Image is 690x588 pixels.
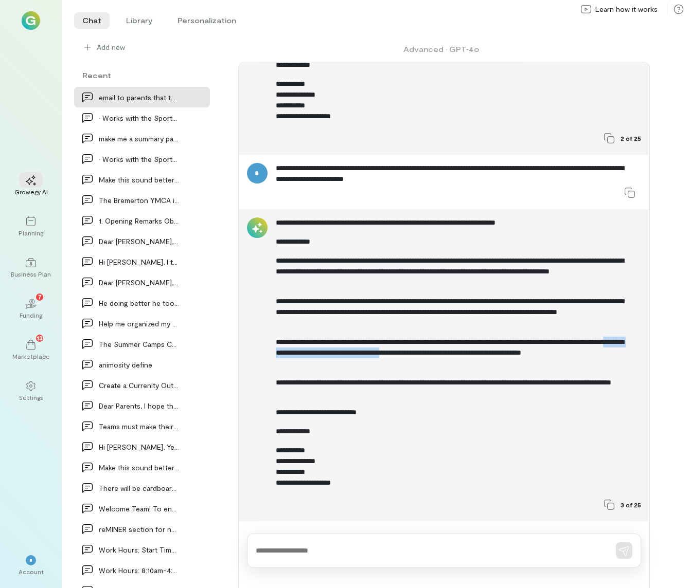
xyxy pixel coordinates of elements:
[99,483,179,493] div: There will be cardboard boomerangs ready that the…
[99,421,179,432] div: Teams must make their way to the welcome center a…
[38,292,42,301] span: 7
[99,442,179,452] div: Hi [PERSON_NAME], Yes, you are correct. When I pull spec…
[99,113,179,123] div: • Works with the Sports and Rec Director on the p…
[99,380,179,391] div: Create a Currenlty Out of the office message for…
[99,236,179,247] div: Dear [PERSON_NAME], I hope this message finds yo…
[118,12,161,29] li: Library
[14,188,48,196] div: Growegy AI
[19,567,44,576] div: Account
[99,318,179,329] div: Help me organized my thoughts of how to communica…
[20,311,42,319] div: Funding
[169,12,244,29] li: Personalization
[99,462,179,473] div: Make this sound better I also have a question:…
[595,4,658,14] span: Learn how it works
[19,393,43,401] div: Settings
[12,352,50,360] div: Marketplace
[12,332,49,369] a: Marketplace
[12,547,49,584] div: *Account
[99,503,179,514] div: Welcome Team! To ensure a successful and enjoyabl…
[19,229,43,237] div: Planning
[99,339,179,350] div: The Summer Camps Coordinator is responsible to do…
[99,277,179,288] div: Dear [PERSON_NAME], I wanted to follow up on our…
[12,167,49,204] a: Growegy AI
[12,249,49,286] a: Business Plan
[621,501,641,509] span: 3 of 25
[37,333,43,342] span: 13
[99,195,179,206] div: The Bremerton YMCA is proud to join the Bremerton…
[74,12,110,29] li: Chat
[12,290,49,327] a: Funding
[99,359,179,370] div: animosity define
[74,70,210,81] div: Recent
[99,544,179,555] div: Work Hours: Start Time: 8:10 AM End Time: 4:35 P…
[621,134,641,142] span: 2 of 25
[97,42,125,52] span: Add new
[12,373,49,410] a: Settings
[99,133,179,144] div: make me a summary paragraph for my resume Dedicat…
[99,524,179,535] div: reMINER section for newsletter for camp staff li…
[99,565,179,576] div: Work Hours: 8:10am-4:35pm with a 30-minute…
[99,92,179,103] div: email to parents that their child needs to bring…
[99,400,179,411] div: Dear Parents, I hope this message finds you well.…
[99,174,179,185] div: Make this sound better Email to CIT Counsleor in…
[99,154,179,164] div: • Works with the Sports and Rec Director on the p…
[99,215,179,226] div: 1. Opening Remarks Objective: Discuss recent cam…
[99,256,179,267] div: Hi [PERSON_NAME], I tried calling but couldn't get throu…
[11,270,51,278] div: Business Plan
[12,208,49,245] a: Planning
[99,298,179,308] div: He doing better he took a very long nap and think…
